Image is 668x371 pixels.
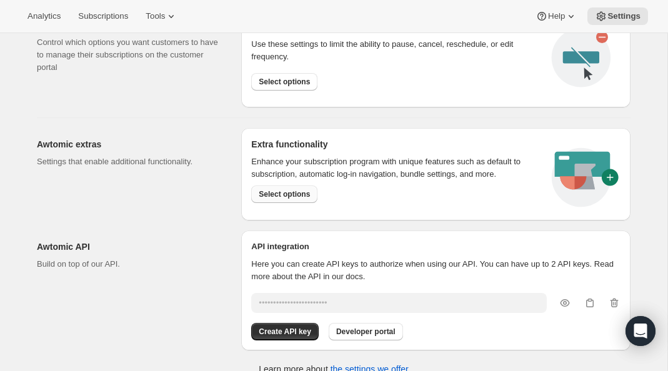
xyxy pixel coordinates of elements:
[251,323,319,340] button: Create API key
[329,323,403,340] button: Developer portal
[259,327,311,337] span: Create API key
[607,11,641,21] span: Settings
[37,258,221,270] p: Build on top of our API.
[78,11,128,21] span: Subscriptions
[37,36,221,74] p: Control which options you want customers to have to manage their subscriptions on the customer po...
[259,189,310,199] span: Select options
[251,240,621,253] h2: API integration
[37,240,221,253] h2: Awtomic API
[27,11,61,21] span: Analytics
[251,73,317,91] button: Select options
[37,156,221,168] p: Settings that enable additional functionality.
[626,316,656,346] div: Open Intercom Messenger
[336,327,396,337] span: Developer portal
[251,138,327,151] h2: Extra functionality
[251,156,537,181] p: Enhance your subscription program with unique features such as default to subscription, automatic...
[587,7,648,25] button: Settings
[528,7,585,25] button: Help
[138,7,185,25] button: Tools
[20,7,68,25] button: Analytics
[37,138,221,151] h2: Awtomic extras
[259,77,310,87] span: Select options
[146,11,165,21] span: Tools
[548,11,565,21] span: Help
[251,38,542,63] div: Use these settings to limit the ability to pause, cancel, reschedule, or edit frequency.
[251,258,621,283] p: Here you can create API keys to authorize when using our API. You can have up to 2 API keys. Read...
[251,185,317,203] button: Select options
[71,7,136,25] button: Subscriptions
